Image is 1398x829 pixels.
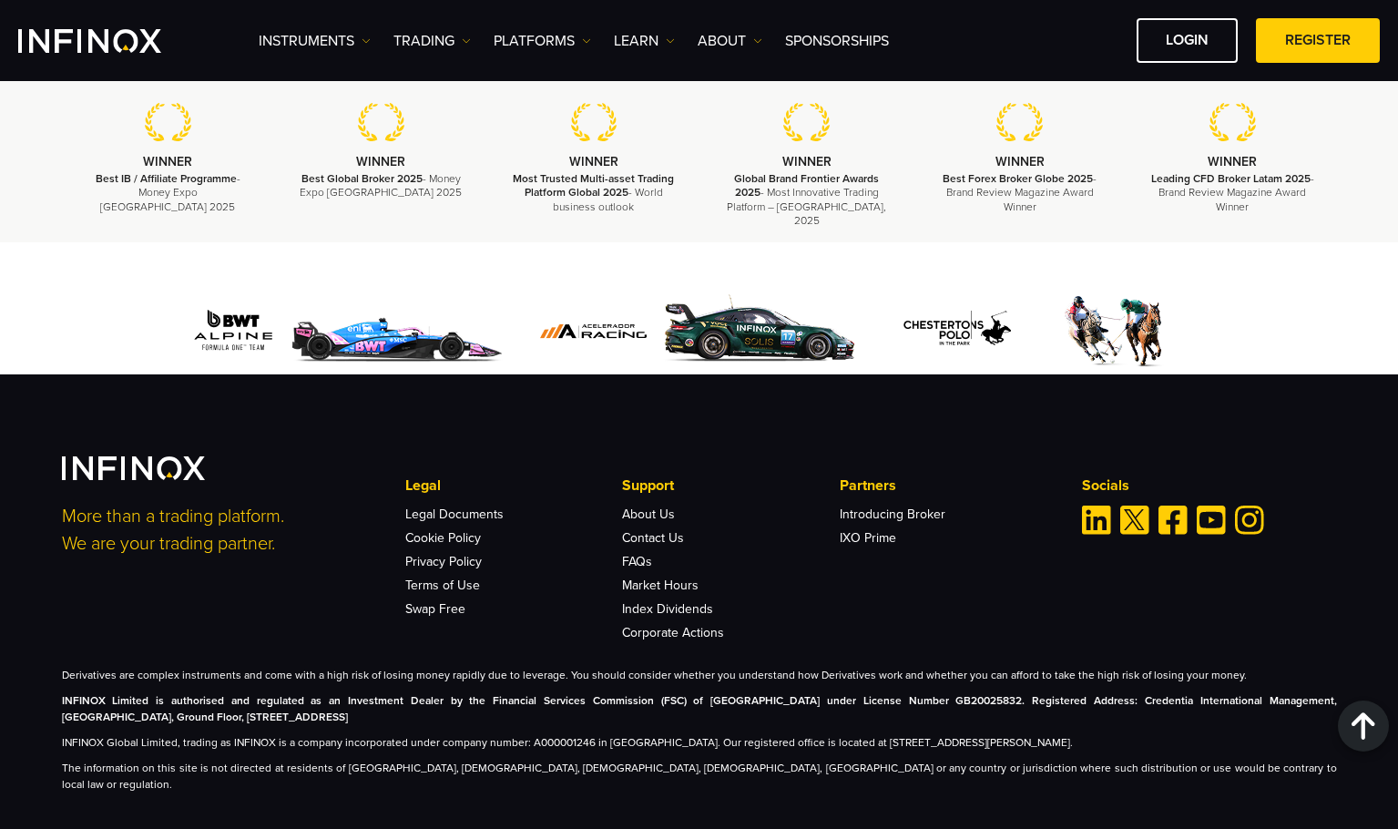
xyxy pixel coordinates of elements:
[85,172,252,214] p: - Money Expo [GEOGRAPHIC_DATA] 2025
[405,554,482,569] a: Privacy Policy
[494,30,591,52] a: PLATFORMS
[143,154,192,169] strong: WINNER
[301,172,423,185] strong: Best Global Broker 2025
[1151,172,1311,185] strong: Leading CFD Broker Latam 2025
[622,601,713,617] a: Index Dividends
[393,30,471,52] a: TRADING
[698,30,762,52] a: ABOUT
[297,172,464,200] p: - Money Expo [GEOGRAPHIC_DATA] 2025
[622,475,839,496] p: Support
[1148,172,1316,214] p: - Brand Review Magazine Award Winner
[840,507,945,522] a: Introducing Broker
[62,667,1337,683] p: Derivatives are complex instruments and come with a high risk of losing money rapidly due to leve...
[614,30,675,52] a: Learn
[622,578,699,593] a: Market Hours
[840,475,1056,496] p: Partners
[723,172,891,228] p: - Most Innovative Trading Platform – [GEOGRAPHIC_DATA], 2025
[1235,506,1264,535] a: Instagram
[405,578,480,593] a: Terms of Use
[622,625,724,640] a: Corporate Actions
[96,172,237,185] strong: Best IB / Affiliate Programme
[62,503,381,558] p: More than a trading platform. We are your trading partner.
[1120,506,1149,535] a: Twitter
[782,154,832,169] strong: WINNER
[405,530,481,546] a: Cookie Policy
[840,530,896,546] a: IXO Prime
[622,530,684,546] a: Contact Us
[510,172,678,214] p: - World business outlook
[62,59,1337,85] h2: Trading achievements
[622,554,652,569] a: FAQs
[1158,506,1188,535] a: Facebook
[1082,506,1111,535] a: Linkedin
[18,29,204,53] a: INFINOX Logo
[1197,506,1226,535] a: Youtube
[62,760,1337,793] p: The information on this site is not directed at residents of [GEOGRAPHIC_DATA], [DEMOGRAPHIC_DATA...
[1256,18,1380,63] a: REGISTER
[995,154,1045,169] strong: WINNER
[513,172,674,199] strong: Most Trusted Multi-asset Trading Platform Global 2025
[1208,154,1257,169] strong: WINNER
[785,30,889,52] a: SPONSORSHIPS
[1082,475,1337,496] p: Socials
[62,694,1337,723] strong: INFINOX Limited is authorised and regulated as an Investment Dealer by the Financial Services Com...
[622,507,675,522] a: About Us
[356,154,405,169] strong: WINNER
[569,154,618,169] strong: WINNER
[943,172,1093,185] strong: Best Forex Broker Globe 2025
[405,475,622,496] p: Legal
[259,30,371,52] a: Instruments
[62,734,1337,751] p: INFINOX Global Limited, trading as INFINOX is a company incorporated under company number: A00000...
[734,172,879,199] strong: Global Brand Frontier Awards 2025
[405,507,504,522] a: Legal Documents
[405,601,465,617] a: Swap Free
[1137,18,1238,63] a: LOGIN
[936,172,1104,214] p: - Brand Review Magazine Award Winner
